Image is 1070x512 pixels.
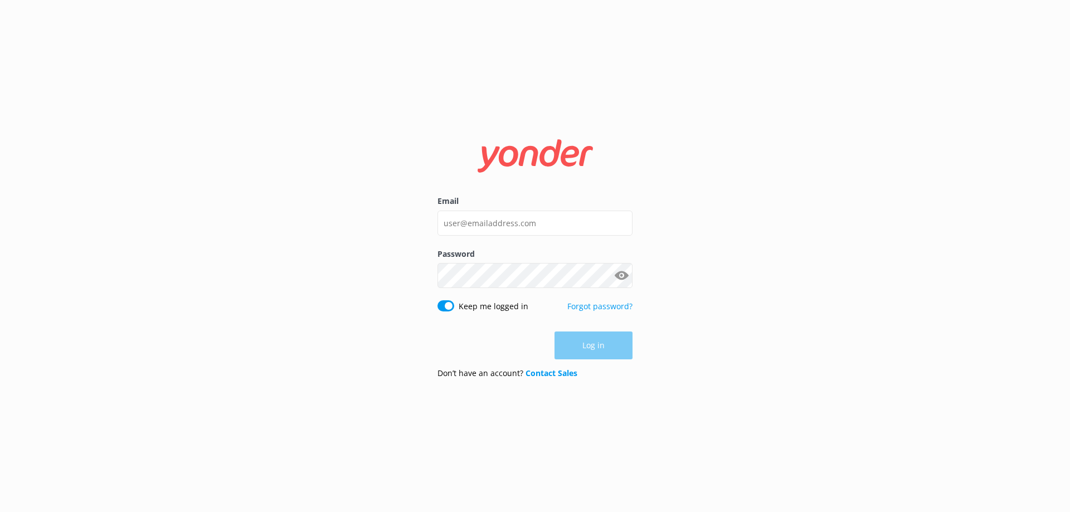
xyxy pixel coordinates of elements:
[567,301,633,311] a: Forgot password?
[437,211,633,236] input: user@emailaddress.com
[459,300,528,313] label: Keep me logged in
[437,367,577,379] p: Don’t have an account?
[437,195,633,207] label: Email
[437,248,633,260] label: Password
[610,265,633,287] button: Show password
[526,368,577,378] a: Contact Sales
